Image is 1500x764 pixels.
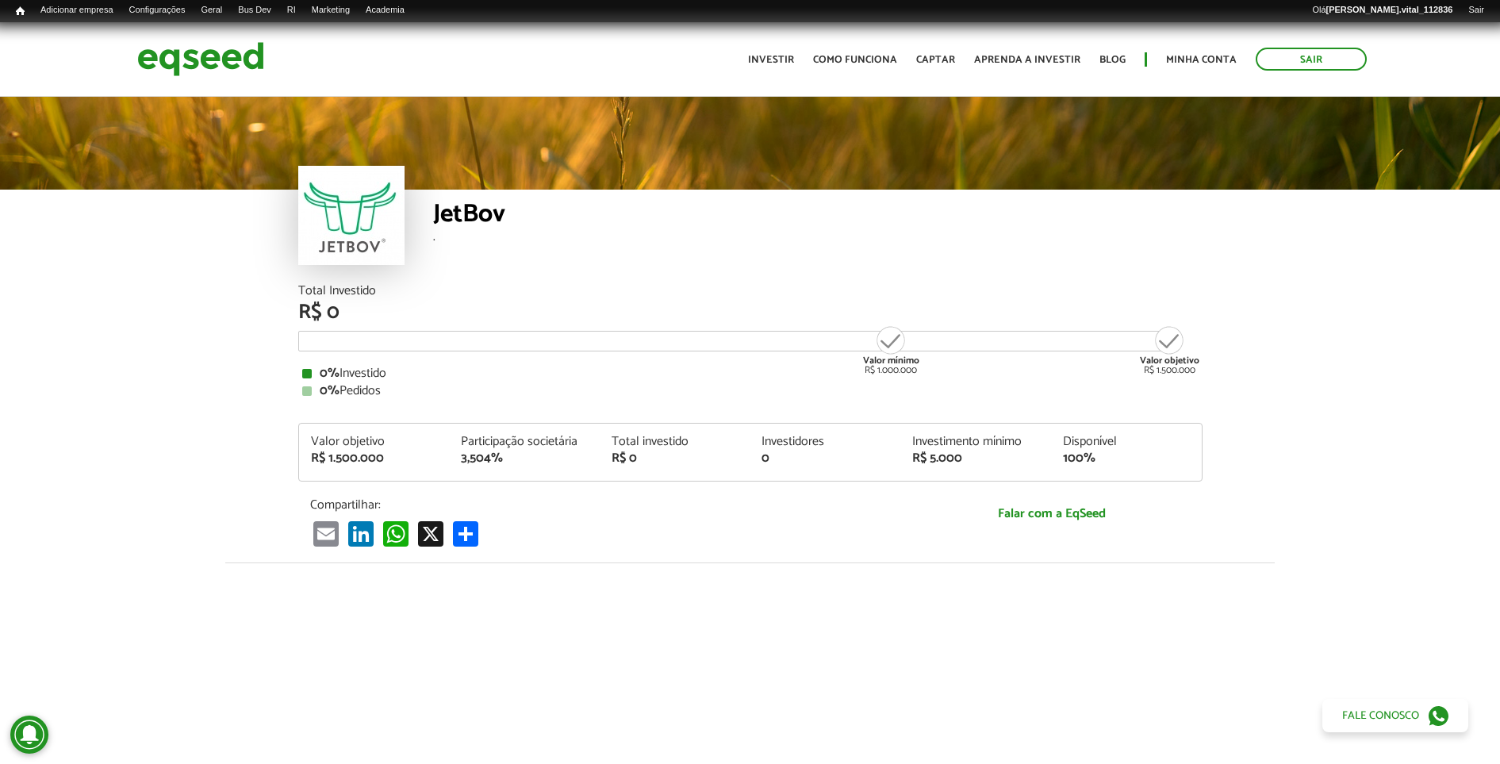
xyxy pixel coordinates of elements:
[298,302,1203,323] div: R$ 0
[121,4,194,17] a: Configurações
[916,55,955,65] a: Captar
[16,6,25,17] span: Início
[762,436,888,448] div: Investidores
[1140,324,1199,375] div: R$ 1.500.000
[8,4,33,19] a: Início
[304,4,358,17] a: Marketing
[762,452,888,465] div: 0
[461,452,588,465] div: 3,504%
[861,324,921,375] div: R$ 1.000.000
[298,285,1203,298] div: Total Investido
[863,353,919,368] strong: Valor mínimo
[320,380,340,401] strong: 0%
[320,363,340,384] strong: 0%
[912,452,1039,465] div: R$ 5.000
[380,520,412,547] a: WhatsApp
[302,385,1199,397] div: Pedidos
[230,4,279,17] a: Bus Dev
[1140,353,1199,368] strong: Valor objetivo
[1063,436,1190,448] div: Disponível
[1322,699,1468,732] a: Fale conosco
[1304,4,1460,17] a: Olá[PERSON_NAME].vital_112836
[748,55,794,65] a: Investir
[612,436,738,448] div: Total investido
[358,4,412,17] a: Academia
[311,452,438,465] div: R$ 1.500.000
[433,231,1203,244] div: .
[310,497,889,513] p: Compartilhar:
[1166,55,1237,65] a: Minha conta
[461,436,588,448] div: Participação societária
[311,436,438,448] div: Valor objetivo
[913,497,1191,530] a: Falar com a EqSeed
[1063,452,1190,465] div: 100%
[415,520,447,547] a: X
[310,520,342,547] a: Email
[1326,5,1453,14] strong: [PERSON_NAME].vital_112836
[302,367,1199,380] div: Investido
[1099,55,1126,65] a: Blog
[974,55,1080,65] a: Aprenda a investir
[345,520,377,547] a: LinkedIn
[1256,48,1367,71] a: Sair
[193,4,230,17] a: Geral
[912,436,1039,448] div: Investimento mínimo
[433,202,1203,231] div: JetBov
[1460,4,1492,17] a: Sair
[450,520,481,547] a: Compartilhar
[279,4,304,17] a: RI
[33,4,121,17] a: Adicionar empresa
[813,55,897,65] a: Como funciona
[137,38,264,80] img: EqSeed
[612,452,738,465] div: R$ 0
